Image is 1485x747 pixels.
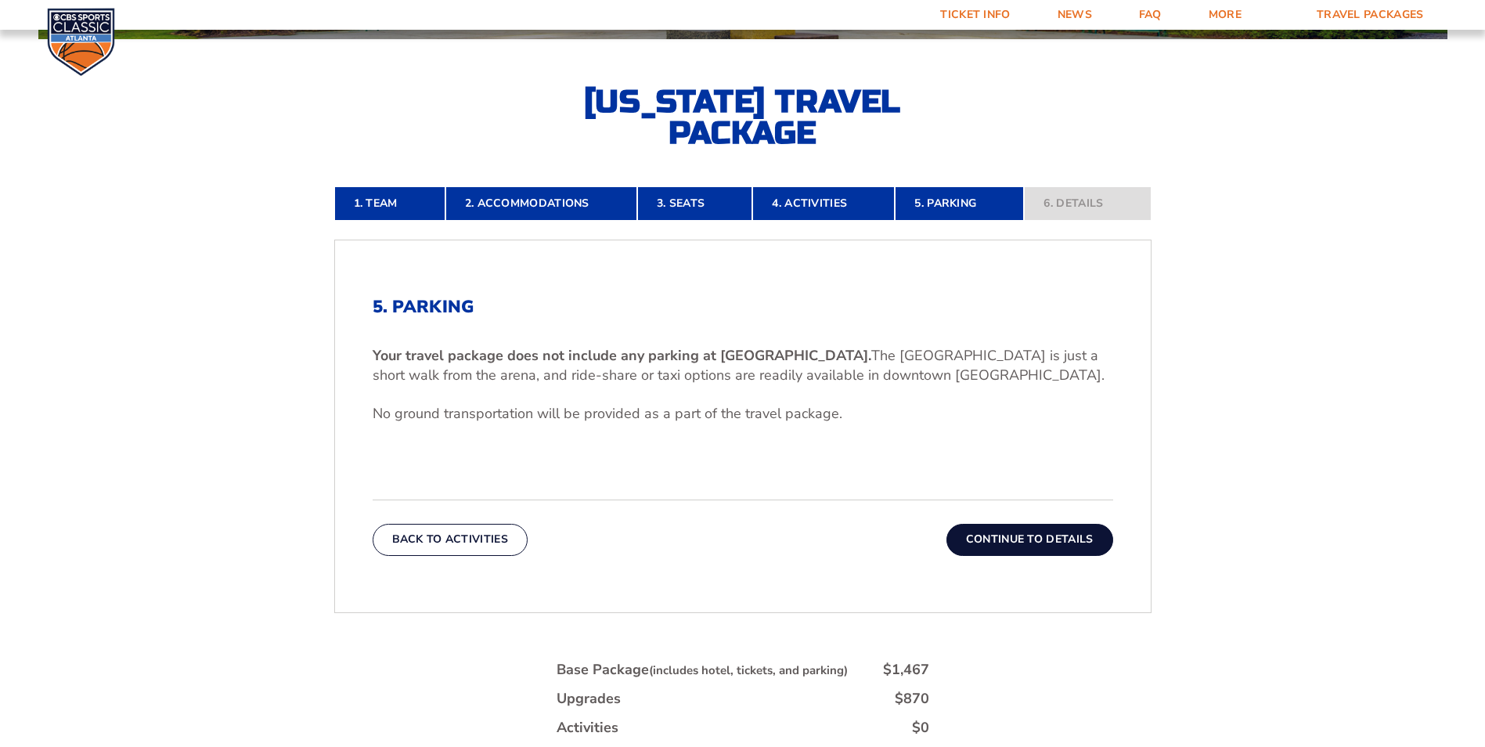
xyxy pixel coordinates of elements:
[557,660,848,680] div: Base Package
[373,404,1113,424] p: No ground transportation will be provided as a part of the travel package.
[557,689,621,709] div: Upgrades
[373,346,1113,385] p: The [GEOGRAPHIC_DATA] is just a short walk from the arena, and ride-share or taxi options are rea...
[47,8,115,76] img: CBS Sports Classic
[637,186,752,221] a: 3. Seats
[445,186,637,221] a: 2. Accommodations
[373,346,871,365] b: Your travel package does not include any parking at [GEOGRAPHIC_DATA].
[912,718,929,738] div: $0
[334,186,445,221] a: 1. Team
[571,86,915,149] h2: [US_STATE] Travel Package
[649,662,848,678] small: (includes hotel, tickets, and parking)
[895,689,929,709] div: $870
[946,524,1113,555] button: Continue To Details
[373,297,1113,317] h2: 5. Parking
[557,718,618,738] div: Activities
[373,524,528,555] button: Back To Activities
[752,186,895,221] a: 4. Activities
[883,660,929,680] div: $1,467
